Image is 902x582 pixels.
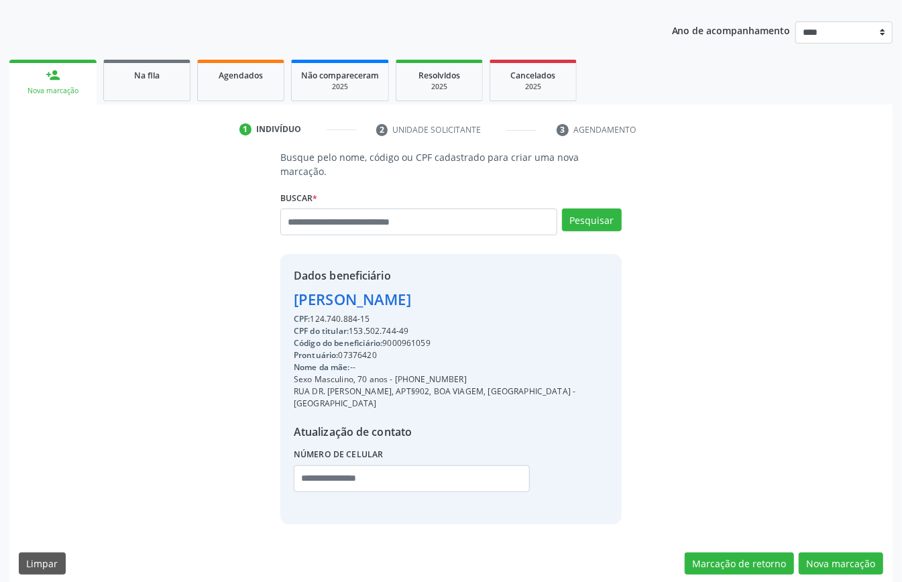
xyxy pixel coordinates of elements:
button: Marcação de retorno [685,552,794,575]
div: 2025 [406,82,473,92]
label: Buscar [280,188,317,209]
p: Ano de acompanhamento [672,21,791,38]
div: 2025 [301,82,379,92]
span: Agendados [219,70,263,81]
span: Não compareceram [301,70,379,81]
div: Sexo Masculino, 70 anos - [PHONE_NUMBER] [294,373,608,386]
div: 07376420 [294,349,608,361]
span: Cancelados [511,70,556,81]
span: Prontuário: [294,349,339,361]
p: Busque pelo nome, código ou CPF cadastrado para criar uma nova marcação. [280,150,622,178]
span: CPF: [294,313,311,325]
span: Código do beneficiário: [294,337,382,349]
label: Número de celular [294,445,384,465]
div: Atualização de contato [294,424,608,440]
button: Nova marcação [799,552,883,575]
span: CPF do titular: [294,325,349,337]
div: -- [294,361,608,373]
button: Pesquisar [562,209,622,231]
div: Dados beneficiário [294,268,608,284]
span: Nome da mãe: [294,361,350,373]
div: 153.502.744-49 [294,325,608,337]
div: 2025 [500,82,567,92]
div: RUA DR. [PERSON_NAME], APT§902, BOA VIAGEM, [GEOGRAPHIC_DATA] - [GEOGRAPHIC_DATA] [294,386,608,410]
div: 124.740.884-15 [294,313,608,325]
div: person_add [46,68,60,82]
button: Limpar [19,552,66,575]
div: 1 [239,123,251,135]
div: [PERSON_NAME] [294,288,608,310]
div: Nova marcação [19,86,87,96]
div: Indivíduo [256,123,301,135]
div: 9000961059 [294,337,608,349]
span: Na fila [134,70,160,81]
span: Resolvidos [418,70,460,81]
